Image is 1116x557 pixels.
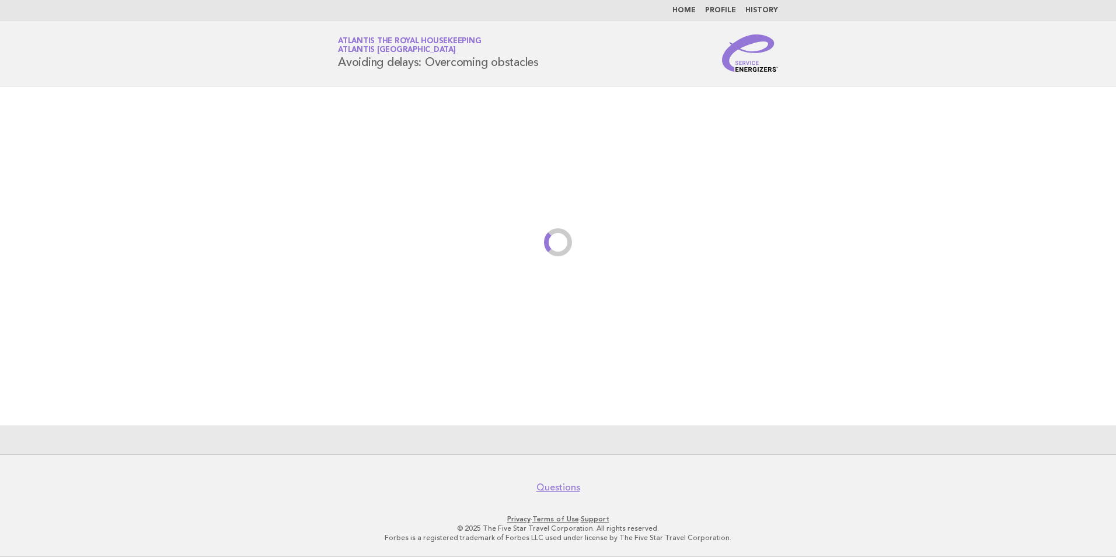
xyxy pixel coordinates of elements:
[201,514,915,524] p: · ·
[338,37,481,54] a: Atlantis the Royal HousekeepingAtlantis [GEOGRAPHIC_DATA]
[536,482,580,493] a: Questions
[201,524,915,533] p: © 2025 The Five Star Travel Corporation. All rights reserved.
[507,515,531,523] a: Privacy
[532,515,579,523] a: Terms of Use
[201,533,915,542] p: Forbes is a registered trademark of Forbes LLC used under license by The Five Star Travel Corpora...
[581,515,609,523] a: Support
[338,47,456,54] span: Atlantis [GEOGRAPHIC_DATA]
[338,38,539,68] h1: Avoiding delays: Overcoming obstacles
[745,7,778,14] a: History
[672,7,696,14] a: Home
[705,7,736,14] a: Profile
[722,34,778,72] img: Service Energizers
